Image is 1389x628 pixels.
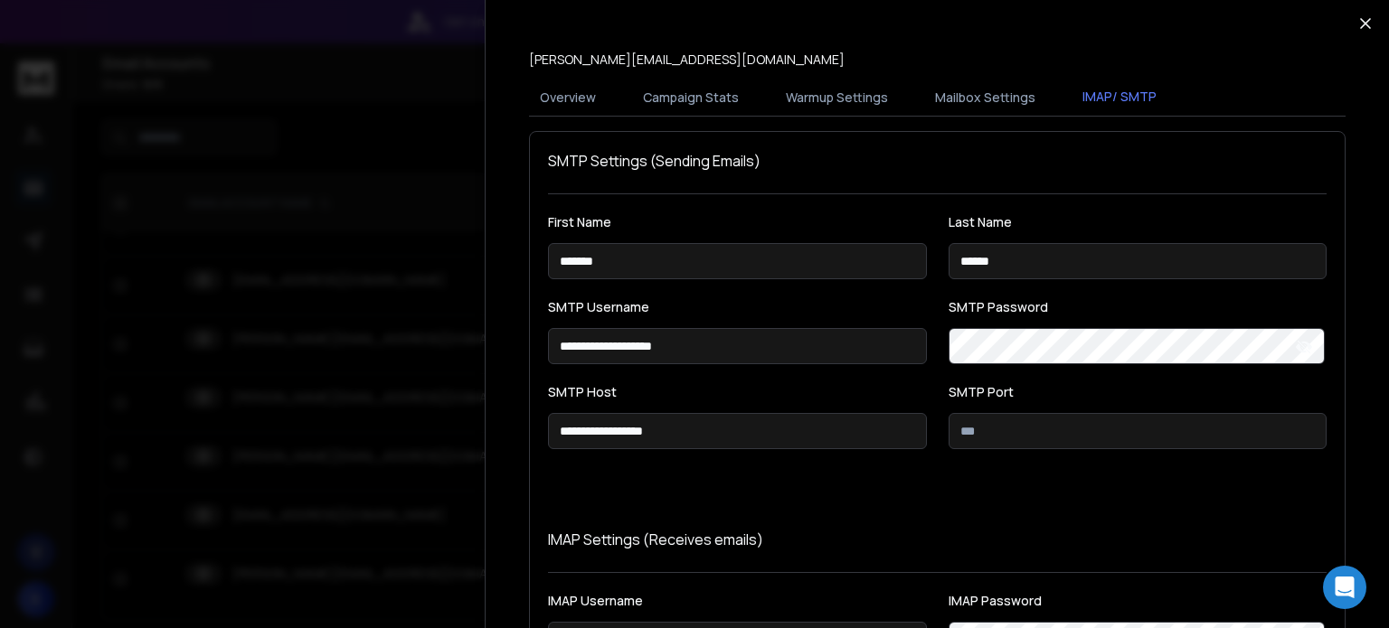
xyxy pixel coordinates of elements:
p: [PERSON_NAME][EMAIL_ADDRESS][DOMAIN_NAME] [529,51,845,69]
button: Mailbox Settings [924,78,1046,117]
button: Campaign Stats [632,78,750,117]
p: IMAP Settings (Receives emails) [548,529,1327,550]
div: Open Intercom Messenger [1323,566,1366,609]
label: SMTP Password [949,301,1328,314]
label: SMTP Port [949,386,1328,398]
label: First Name [548,216,927,229]
button: Overview [529,78,607,117]
label: SMTP Host [548,386,927,398]
h1: SMTP Settings (Sending Emails) [548,150,1327,172]
label: Last Name [949,216,1328,229]
label: IMAP Password [949,595,1328,607]
button: Warmup Settings [775,78,899,117]
button: IMAP/ SMTP [1072,77,1167,118]
label: IMAP Username [548,595,927,607]
label: SMTP Username [548,301,927,314]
